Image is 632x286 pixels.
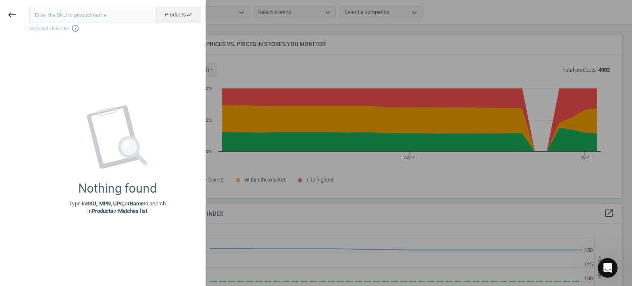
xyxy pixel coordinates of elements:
i: keyboard_backspace [7,10,17,20]
strong: SKU, MPN, UPC, [86,200,125,207]
strong: Name [130,200,144,207]
i: swap_horiz [186,12,193,18]
button: Productsswap_horiz [156,7,201,23]
iframe: Intercom live chat [598,258,618,278]
input: Enter the SKU or product name [29,7,157,23]
strong: Matches list [118,208,147,214]
i: info_outline [71,24,79,33]
strong: Products [92,208,114,214]
p: Type in or to search in or [69,200,166,215]
span: Keyboard shortcuts [29,24,201,33]
span: Products [165,11,193,19]
div: Nothing found [78,181,157,196]
button: keyboard_backspace [2,5,21,25]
